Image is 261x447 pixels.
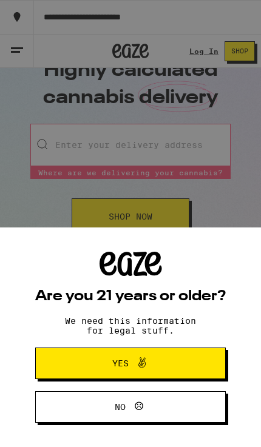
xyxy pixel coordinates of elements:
button: No [35,391,226,423]
h2: Are you 21 years or older? [35,289,226,304]
span: Hi. Need any help? [8,9,100,21]
button: Yes [35,348,226,379]
p: We need this information for legal stuff. [55,316,206,335]
span: Yes [112,359,129,368]
span: No [115,403,126,411]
